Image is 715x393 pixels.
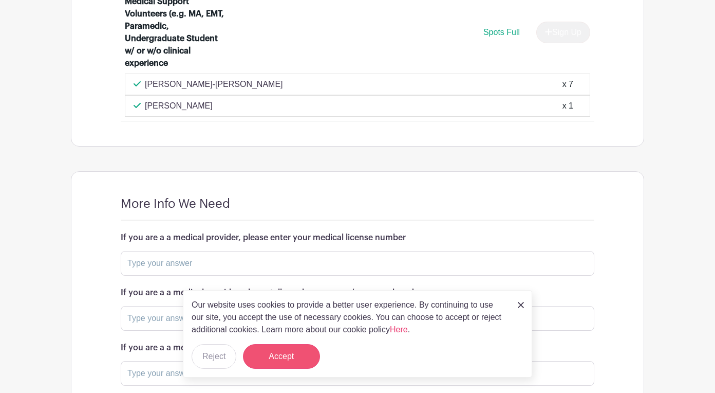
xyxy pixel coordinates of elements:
div: x 7 [562,78,573,91]
h6: If you are a a medical provider, what is/was your speciality? [121,343,594,353]
h4: More Info We Need [121,196,230,211]
input: Type your answer [121,306,594,331]
input: Type your answer [121,251,594,276]
p: [PERSON_NAME]-[PERSON_NAME] [145,78,283,91]
p: [PERSON_NAME] [145,100,213,112]
div: x 1 [562,100,573,112]
h6: If you are a a medical provider, please tell us where you are/were employed [121,288,594,298]
input: Type your answer [121,361,594,386]
button: Reject [192,344,236,369]
span: Spots Full [483,28,520,37]
p: Our website uses cookies to provide a better user experience. By continuing to use our site, you ... [192,299,507,336]
img: close_button-5f87c8562297e5c2d7936805f587ecaba9071eb48480494691a3f1689db116b3.svg [518,302,524,308]
a: Here [390,325,408,334]
button: Accept [243,344,320,369]
h6: If you are a a medical provider, please enter your medical license number [121,233,594,243]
